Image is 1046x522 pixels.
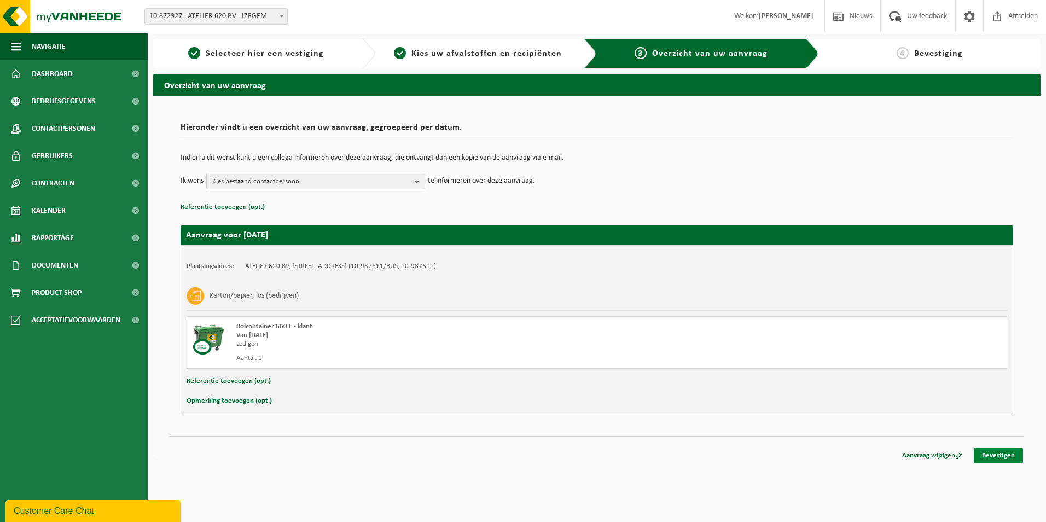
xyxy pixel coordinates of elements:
[145,9,287,24] span: 10-872927 - ATELIER 620 BV - IZEGEM
[381,47,576,60] a: 2Kies uw afvalstoffen en recipiënten
[144,8,288,25] span: 10-872927 - ATELIER 620 BV - IZEGEM
[181,173,204,189] p: Ik wens
[206,49,324,58] span: Selecteer hier een vestiging
[635,47,647,59] span: 3
[236,332,268,339] strong: Van [DATE]
[32,252,78,279] span: Documenten
[5,498,183,522] iframe: chat widget
[32,306,120,334] span: Acceptatievoorwaarden
[187,394,272,408] button: Opmerking toevoegen (opt.)
[428,173,535,189] p: te informeren over deze aanvraag.
[181,123,1013,138] h2: Hieronder vindt u een overzicht van uw aanvraag, gegroepeerd per datum.
[188,47,200,59] span: 1
[32,142,73,170] span: Gebruikers
[187,374,271,388] button: Referentie toevoegen (opt.)
[652,49,768,58] span: Overzicht van uw aanvraag
[394,47,406,59] span: 2
[32,33,66,60] span: Navigatie
[32,60,73,88] span: Dashboard
[210,287,299,305] h3: Karton/papier, los (bedrijven)
[32,224,74,252] span: Rapportage
[894,448,971,463] a: Aanvraag wijzigen
[206,173,425,189] button: Kies bestaand contactpersoon
[181,200,265,214] button: Referentie toevoegen (opt.)
[974,448,1023,463] a: Bevestigen
[187,263,234,270] strong: Plaatsingsadres:
[32,279,82,306] span: Product Shop
[759,12,813,20] strong: [PERSON_NAME]
[32,197,66,224] span: Kalender
[245,262,436,271] td: ATELIER 620 BV, [STREET_ADDRESS] (10-987611/BUS, 10-987611)
[236,354,641,363] div: Aantal: 1
[32,115,95,142] span: Contactpersonen
[236,340,641,349] div: Ledigen
[32,88,96,115] span: Bedrijfsgegevens
[153,74,1041,95] h2: Overzicht van uw aanvraag
[914,49,963,58] span: Bevestiging
[411,49,562,58] span: Kies uw afvalstoffen en recipiënten
[212,173,410,190] span: Kies bestaand contactpersoon
[32,170,74,197] span: Contracten
[181,154,1013,162] p: Indien u dit wenst kunt u een collega informeren over deze aanvraag, die ontvangt dan een kopie v...
[159,47,353,60] a: 1Selecteer hier een vestiging
[193,322,225,355] img: WB-0660-CU.png
[236,323,312,330] span: Rolcontainer 660 L - klant
[897,47,909,59] span: 4
[186,231,268,240] strong: Aanvraag voor [DATE]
